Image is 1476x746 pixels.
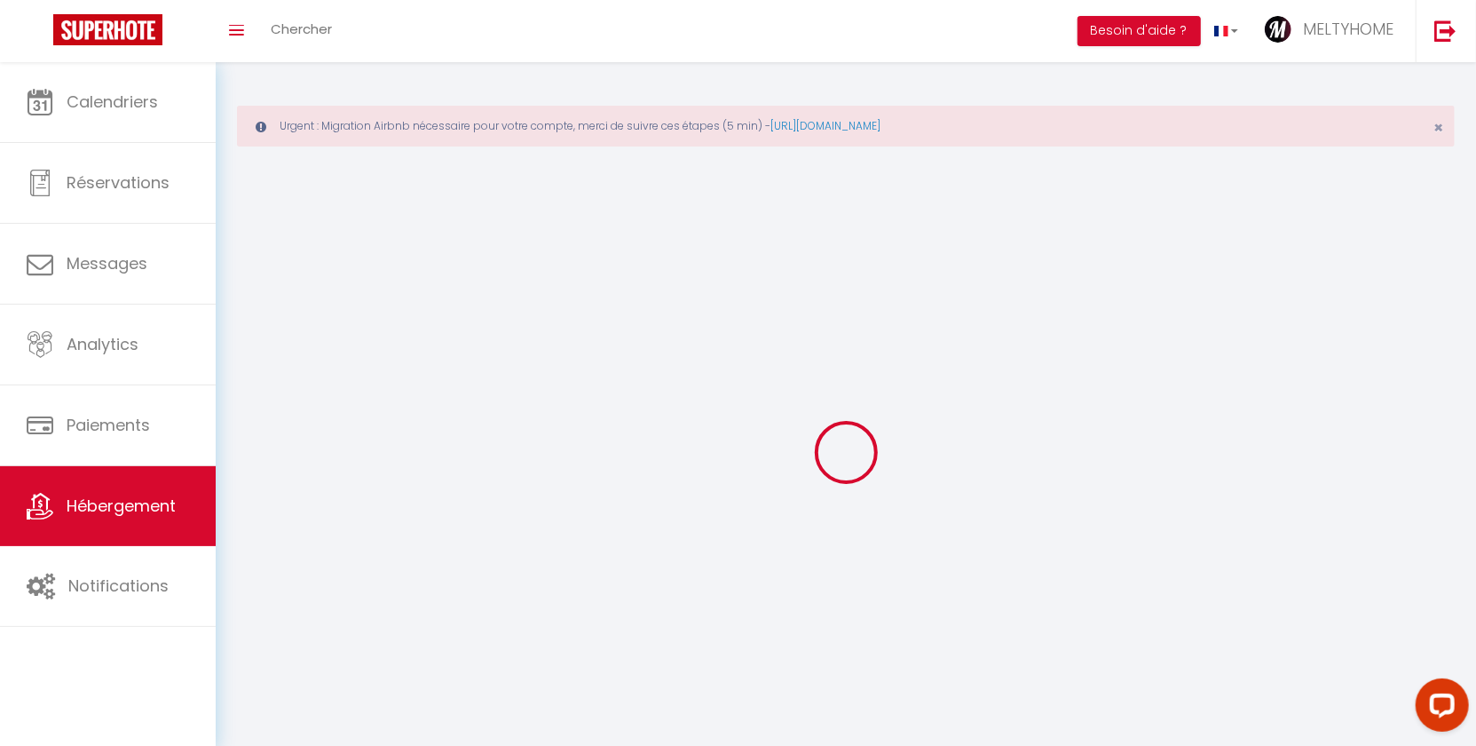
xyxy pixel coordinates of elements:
img: Super Booking [53,14,162,45]
span: Messages [67,252,147,274]
span: Réservations [67,171,170,194]
div: Urgent : Migration Airbnb nécessaire pour votre compte, merci de suivre ces étapes (5 min) - [237,106,1455,147]
span: Analytics [67,333,138,355]
img: logout [1434,20,1456,42]
span: Notifications [68,575,169,597]
iframe: LiveChat chat widget [1401,671,1476,746]
a: [URL][DOMAIN_NAME] [770,118,880,133]
button: Close [1433,120,1443,136]
span: Chercher [271,20,332,38]
img: ... [1265,16,1291,43]
span: Paiements [67,414,150,436]
span: Calendriers [67,91,158,113]
span: × [1433,116,1443,139]
span: MELTYHOME [1303,18,1393,40]
button: Besoin d'aide ? [1077,16,1201,46]
span: Hébergement [67,495,176,517]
